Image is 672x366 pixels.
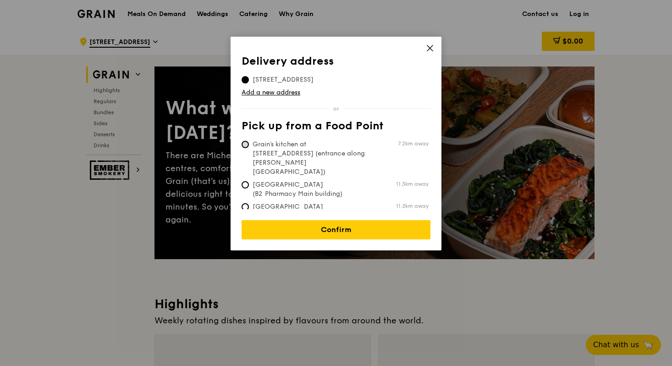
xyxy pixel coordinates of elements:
[242,203,249,211] input: [GEOGRAPHIC_DATA] (Level 1 [PERSON_NAME] block drop-off point)11.3km away
[242,55,430,72] th: Delivery address
[396,202,429,210] span: 11.3km away
[396,180,429,188] span: 11.3km away
[242,120,430,136] th: Pick up from a Food Point
[242,140,378,177] span: Grain's kitchen at [STREET_ADDRESS] (entrance along [PERSON_NAME][GEOGRAPHIC_DATA])
[242,76,249,83] input: [STREET_ADDRESS]
[398,140,429,147] span: 7.2km away
[242,202,378,230] span: [GEOGRAPHIC_DATA] (Level 1 [PERSON_NAME] block drop-off point)
[242,220,430,239] a: Confirm
[242,141,249,148] input: Grain's kitchen at [STREET_ADDRESS] (entrance along [PERSON_NAME][GEOGRAPHIC_DATA])7.2km away
[242,88,430,97] a: Add a new address
[242,75,325,84] span: [STREET_ADDRESS]
[242,181,249,189] input: [GEOGRAPHIC_DATA] (B2 Pharmacy Main building)11.3km away
[242,180,378,199] span: [GEOGRAPHIC_DATA] (B2 Pharmacy Main building)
